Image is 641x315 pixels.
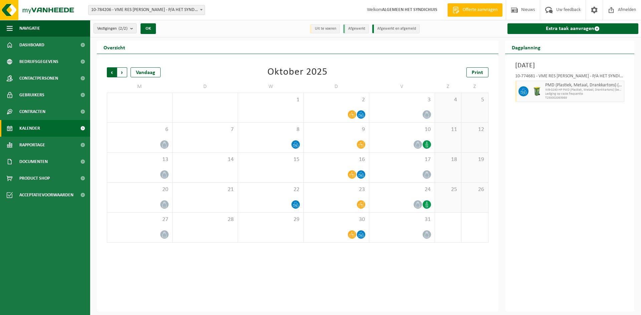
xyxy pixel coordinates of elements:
span: 1 [241,96,300,104]
li: Afgewerkt en afgemeld [372,24,420,33]
td: W [238,81,304,93]
span: Navigatie [19,20,40,37]
span: Vorige [107,67,117,77]
span: 29 [241,216,300,223]
span: 3 [373,96,431,104]
span: Kalender [19,120,40,137]
span: 30 [307,216,366,223]
span: 10 [373,126,431,133]
span: 20 [111,186,169,193]
span: 9 [307,126,366,133]
td: Z [461,81,488,93]
span: 4 [438,96,458,104]
td: D [304,81,370,93]
span: 13 [111,156,169,163]
span: 11 [438,126,458,133]
a: Offerte aanvragen [447,3,502,17]
span: 16 [307,156,366,163]
span: 8 [241,126,300,133]
a: Extra taak aanvragen [507,23,639,34]
span: 10-784206 - VME RES OSBORNE - P/A HET SYNDICHUIS - OOSTENDE [88,5,205,15]
span: Product Shop [19,170,50,187]
span: 28 [176,216,235,223]
span: WB-0240-HP PMD (Plastiek, Metaal, Drankkartons) (bedrijven) [545,88,623,92]
span: Dashboard [19,37,44,53]
span: Lediging op vaste frequentie [545,92,623,96]
span: T250002063989 [545,96,623,100]
h2: Dagplanning [505,41,547,54]
span: Gebruikers [19,87,44,103]
div: 10-774681 - VME RES [PERSON_NAME] - P/A HET SYNDICHUIS - [GEOGRAPHIC_DATA] [515,74,625,81]
span: 22 [241,186,300,193]
span: 5 [465,96,484,104]
span: 23 [307,186,366,193]
span: Contracten [19,103,45,120]
span: PMD (Plastiek, Metaal, Drankkartons) (bedrijven) [545,83,623,88]
strong: ALGEMEEN HET SYNDICHUIS [382,7,437,12]
span: 17 [373,156,431,163]
span: 18 [438,156,458,163]
span: 21 [176,186,235,193]
td: M [107,81,173,93]
button: OK [141,23,156,34]
span: 31 [373,216,431,223]
span: Bedrijfsgegevens [19,53,58,70]
img: WB-0240-HPE-GN-51 [532,86,542,96]
span: 24 [373,186,431,193]
button: Vestigingen(2/2) [93,23,137,33]
a: Print [466,67,488,77]
count: (2/2) [119,26,128,31]
span: 19 [465,156,484,163]
span: 14 [176,156,235,163]
span: Vestigingen [97,24,128,34]
h3: [DATE] [515,61,625,71]
span: 6 [111,126,169,133]
td: Z [435,81,462,93]
span: 12 [465,126,484,133]
span: Rapportage [19,137,45,153]
div: Oktober 2025 [267,67,328,77]
span: 2 [307,96,366,104]
span: Documenten [19,153,48,170]
span: Print [472,70,483,75]
td: D [173,81,238,93]
span: 15 [241,156,300,163]
span: Volgende [117,67,127,77]
div: Vandaag [131,67,161,77]
li: Afgewerkt [343,24,369,33]
span: 7 [176,126,235,133]
span: 26 [465,186,484,193]
span: 27 [111,216,169,223]
h2: Overzicht [97,41,132,54]
td: V [369,81,435,93]
span: Contactpersonen [19,70,58,87]
span: 25 [438,186,458,193]
li: Uit te voeren [310,24,340,33]
span: Offerte aanvragen [461,7,499,13]
span: Acceptatievoorwaarden [19,187,73,203]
